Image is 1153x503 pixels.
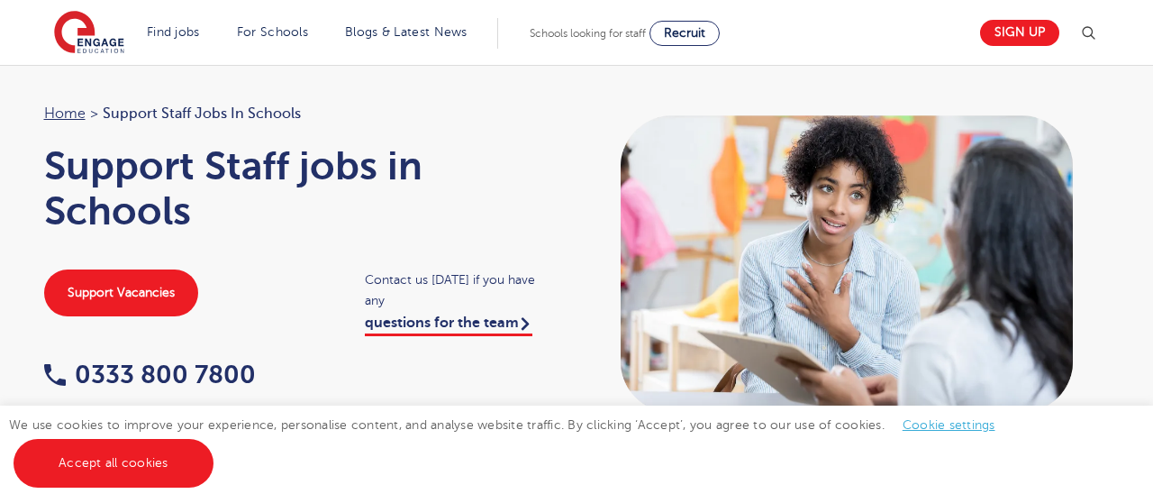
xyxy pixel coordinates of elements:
[530,27,646,40] span: Schools looking for staff
[44,270,198,316] a: Support Vacancies
[345,25,468,39] a: Blogs & Latest News
[237,25,308,39] a: For Schools
[90,105,98,122] span: >
[147,25,200,39] a: Find jobs
[44,102,559,125] nav: breadcrumb
[9,418,1013,470] span: We use cookies to improve your experience, personalise content, and analyse website traffic. By c...
[649,21,720,46] a: Recruit
[365,270,558,311] span: Contact us [DATE] if you have any
[103,102,301,125] span: Support Staff jobs in Schools
[44,105,86,122] a: Home
[14,439,213,488] a: Accept all cookies
[365,315,532,336] a: questions for the team
[44,143,559,233] h1: Support Staff jobs in Schools
[903,418,995,432] a: Cookie settings
[44,361,256,389] a: 0333 800 7800
[980,20,1059,46] a: Sign up
[664,26,705,40] span: Recruit
[54,11,124,56] img: Engage Education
